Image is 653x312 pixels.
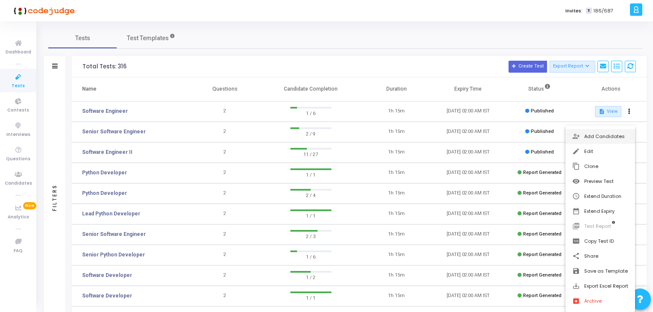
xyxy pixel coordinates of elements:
button: Extend Duration [565,189,635,204]
mat-icon: person_add_alt [572,132,581,141]
button: Add Candidates [565,129,635,144]
button: Edit [565,144,635,159]
button: Copy Test ID [565,234,635,249]
mat-icon: save_alt [572,282,581,291]
mat-icon: date_range [572,207,581,216]
button: Preview Test [565,174,635,189]
mat-icon: share [572,252,581,261]
mat-icon: archive [572,297,581,306]
button: Archive [565,294,635,309]
button: Share [565,249,635,264]
mat-icon: schedule [572,192,581,201]
mat-icon: save [572,267,581,276]
mat-icon: content_copy [572,162,581,171]
mat-icon: edit [572,147,581,156]
button: Clone [565,159,635,174]
button: Save as Template [565,264,635,279]
button: Export Excel Report [565,279,635,294]
mat-icon: visibility [572,177,581,186]
mat-icon: pin [572,237,581,246]
button: Extend Expiry [565,204,635,219]
button: Test Report [565,219,635,234]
